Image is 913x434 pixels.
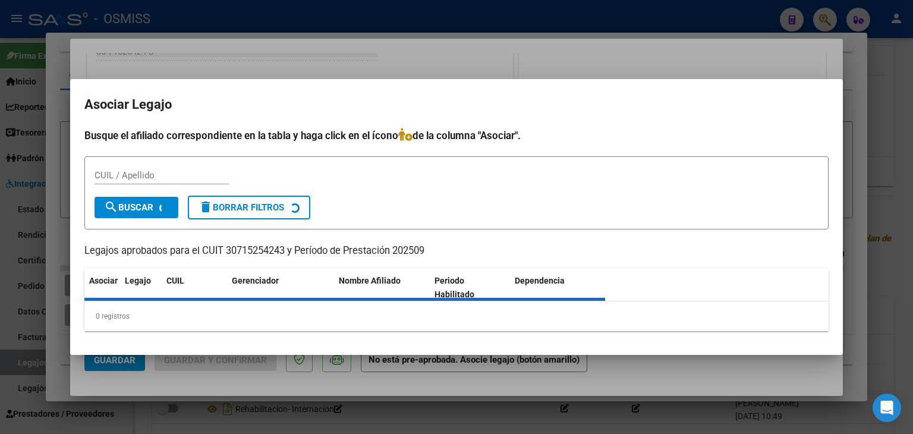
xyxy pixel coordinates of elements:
[84,93,829,116] h2: Asociar Legajo
[515,276,565,285] span: Dependencia
[84,301,829,331] div: 0 registros
[104,202,153,213] span: Buscar
[125,276,151,285] span: Legajo
[89,276,118,285] span: Asociar
[232,276,279,285] span: Gerenciador
[510,268,606,307] datatable-header-cell: Dependencia
[199,202,284,213] span: Borrar Filtros
[339,276,401,285] span: Nombre Afiliado
[120,268,162,307] datatable-header-cell: Legajo
[166,276,184,285] span: CUIL
[227,268,334,307] datatable-header-cell: Gerenciador
[95,197,178,218] button: Buscar
[334,268,430,307] datatable-header-cell: Nombre Afiliado
[199,200,213,214] mat-icon: delete
[188,196,310,219] button: Borrar Filtros
[873,394,901,422] div: Open Intercom Messenger
[435,276,474,299] span: Periodo Habilitado
[84,268,120,307] datatable-header-cell: Asociar
[84,128,829,143] h4: Busque el afiliado correspondiente en la tabla y haga click en el ícono de la columna "Asociar".
[430,268,510,307] datatable-header-cell: Periodo Habilitado
[104,200,118,214] mat-icon: search
[162,268,227,307] datatable-header-cell: CUIL
[84,244,829,259] p: Legajos aprobados para el CUIT 30715254243 y Período de Prestación 202509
